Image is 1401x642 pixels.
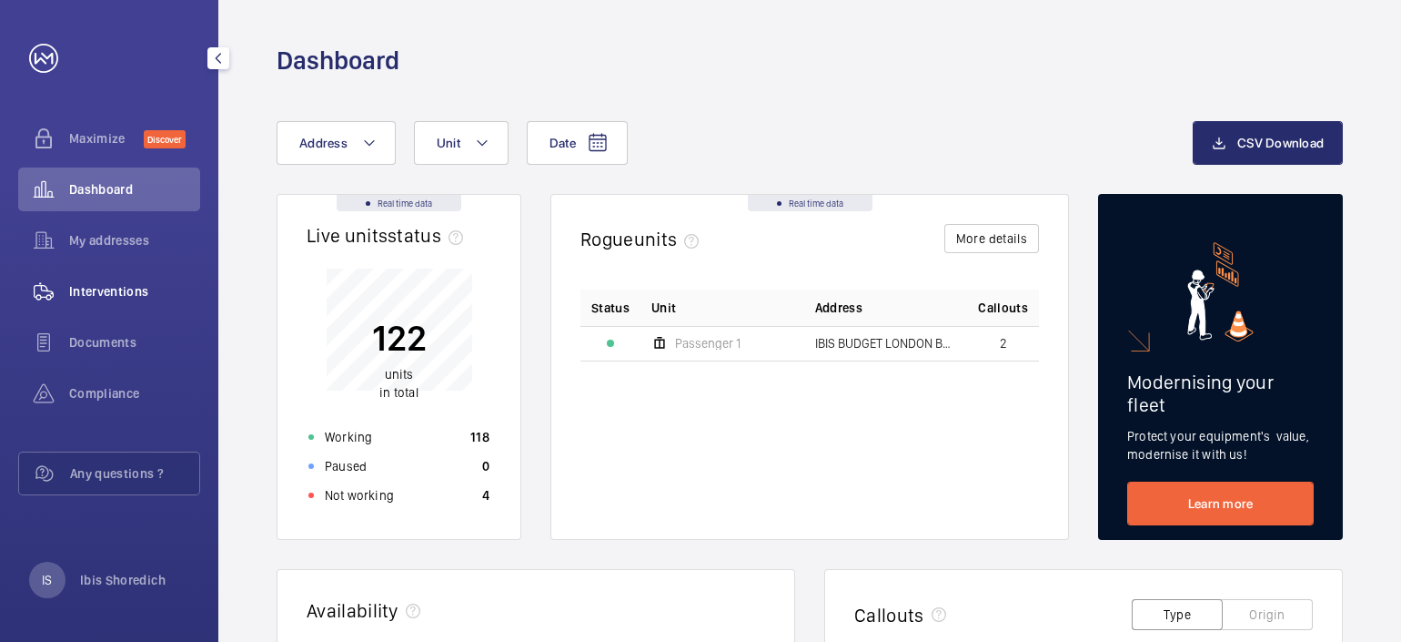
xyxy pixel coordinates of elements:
span: Callouts [978,299,1028,317]
span: Unit [651,299,676,317]
img: marketing-card.svg [1187,242,1254,341]
p: 4 [482,486,489,504]
p: Paused [325,457,367,475]
span: units [385,367,414,382]
h2: Modernising your fleet [1127,371,1314,416]
p: Ibis Shoredich [80,571,166,589]
p: 0 [482,457,489,475]
h2: Rogue [580,228,706,250]
button: More details [944,224,1039,253]
span: Dashboard [69,180,200,199]
p: Protect your equipment's value, modernise it with us! [1127,427,1314,464]
button: Unit [414,121,509,165]
h2: Availability [307,599,398,622]
button: Date [527,121,628,165]
p: 122 [372,315,427,361]
span: 2 [1000,337,1007,350]
span: units [634,228,707,250]
span: status [388,224,470,247]
button: CSV Download [1193,121,1343,165]
span: Address [299,136,348,150]
span: Date [549,136,576,150]
div: Real time data [337,195,461,211]
button: Origin [1222,599,1313,630]
span: Any questions ? [70,464,199,483]
h1: Dashboard [277,44,399,77]
span: My addresses [69,231,200,250]
div: Real time data [748,195,872,211]
h2: Live units [307,224,470,247]
span: Unit [437,136,460,150]
span: Documents [69,333,200,352]
span: Compliance [69,384,200,403]
span: Maximize [69,129,144,148]
span: Discover [144,130,186,148]
p: in total [372,365,427,402]
span: Address [815,299,862,317]
p: Working [325,428,372,446]
button: Address [277,121,396,165]
span: Interventions [69,282,200,301]
button: Type [1132,599,1223,630]
p: Status [591,299,630,317]
p: Not working [325,486,394,504]
p: IS [42,571,52,589]
h2: Callouts [854,604,924,627]
p: 118 [470,428,489,446]
a: Learn more [1127,482,1314,525]
span: IBIS BUDGET LONDON BARKING - H3188, IBIS BUDGET LONDON BARKING [815,337,957,350]
span: CSV Download [1237,136,1324,150]
span: Passenger 1 [675,337,741,350]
